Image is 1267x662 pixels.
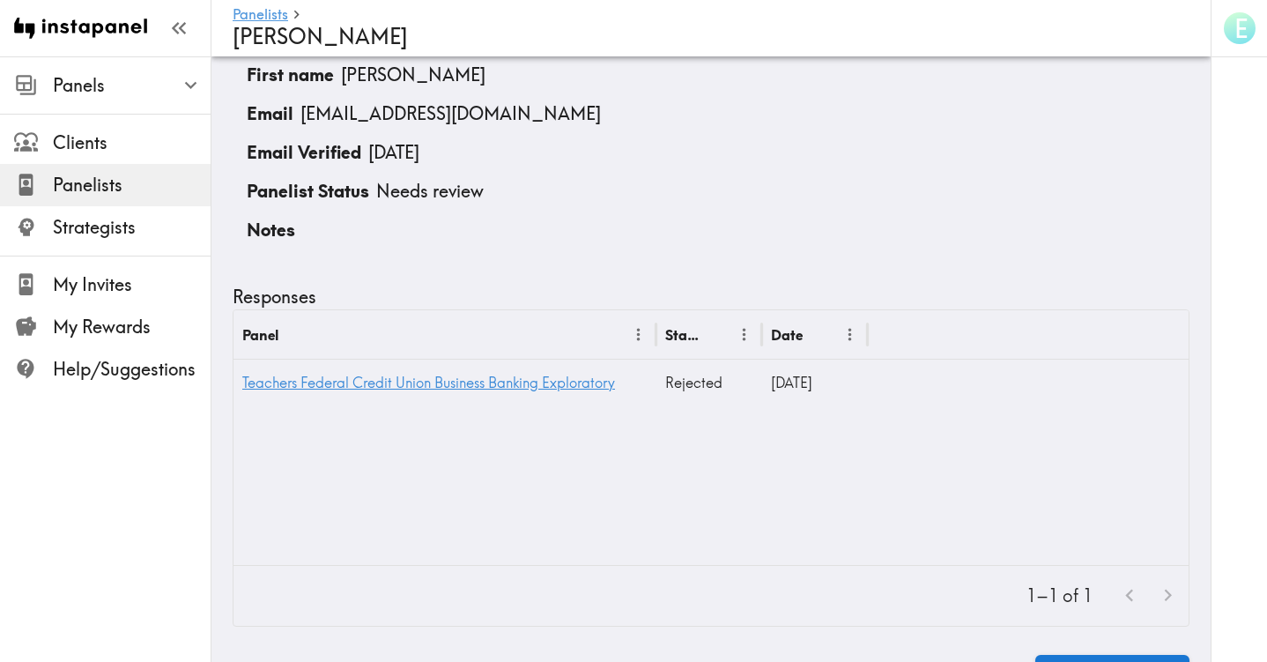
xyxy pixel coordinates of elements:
[247,101,293,126] p: Email
[247,63,334,87] p: First name
[242,374,615,391] a: Teachers Federal Credit Union Business Banking Exploratory
[53,130,211,155] span: Clients
[704,321,731,348] button: Sort
[53,272,211,297] span: My Invites
[300,101,601,126] p: [EMAIL_ADDRESS][DOMAIN_NAME]
[53,173,211,197] span: Panelists
[53,357,211,382] span: Help/Suggestions
[53,73,211,98] span: Panels
[247,179,369,204] p: Panelist Status
[233,23,408,49] span: [PERSON_NAME]
[233,285,316,309] h5: Responses
[656,360,762,405] div: Rejected
[247,140,361,165] p: Email Verified
[376,179,484,204] p: Needs review
[280,321,307,348] button: Sort
[665,326,702,344] div: Status
[804,321,832,348] button: Sort
[341,63,485,87] p: [PERSON_NAME]
[625,321,652,348] button: Menu
[242,326,278,344] div: Panel
[1222,11,1257,46] button: E
[836,321,863,348] button: Menu
[730,321,758,348] button: Menu
[1026,584,1093,608] p: 1–1 of 1
[53,215,211,240] span: Strategists
[233,7,288,24] a: Panelists
[247,218,295,242] p: Notes
[1234,13,1248,44] span: E
[771,326,803,344] div: Date
[368,140,419,165] p: [DATE]
[53,315,211,339] span: My Rewards
[762,360,868,405] div: 10/08/2025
